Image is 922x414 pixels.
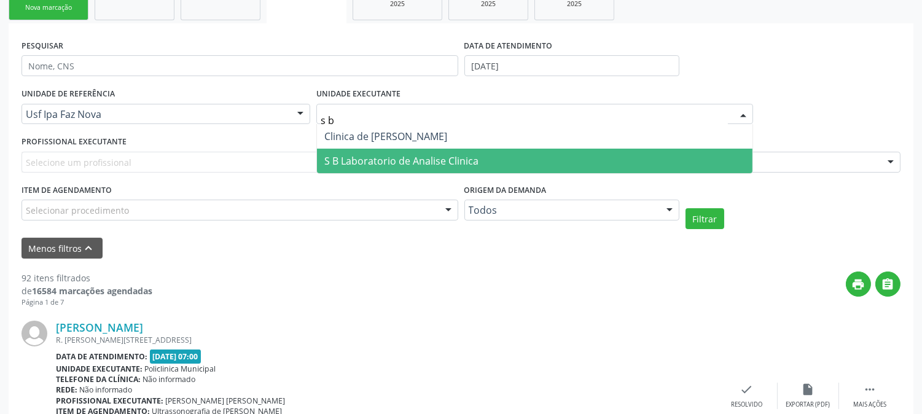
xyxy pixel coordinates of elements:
span: Selecionar procedimento [26,204,129,217]
span: Clinica de [PERSON_NAME] [324,130,447,143]
span: Não informado [143,374,196,385]
button: Menos filtroskeyboard_arrow_up [21,238,103,259]
label: PESQUISAR [21,36,63,55]
b: Data de atendimento: [56,351,147,362]
a: [PERSON_NAME] [56,321,143,334]
button: Filtrar [686,208,724,229]
div: Página 1 de 7 [21,297,152,308]
label: UNIDADE DE REFERÊNCIA [21,85,115,104]
div: Exportar (PDF) [786,400,830,409]
label: Item de agendamento [21,181,112,200]
b: Unidade executante: [56,364,143,374]
button:  [875,271,901,297]
b: Profissional executante: [56,396,163,406]
div: Mais ações [853,400,886,409]
span: [PERSON_NAME] [PERSON_NAME] [166,396,286,406]
span: S B Laboratorio de Analise Clinica [324,154,479,168]
i:  [881,278,895,291]
label: DATA DE ATENDIMENTO [464,36,553,55]
span: Policlinica Municipal [145,364,216,374]
i: keyboard_arrow_up [82,241,96,255]
button: print [846,271,871,297]
div: 92 itens filtrados [21,271,152,284]
span: Usf Ipa Faz Nova [26,108,285,120]
span: [DATE] 07:00 [150,350,201,364]
i: check [740,383,754,396]
img: img [21,321,47,346]
label: PROFISSIONAL EXECUTANTE [21,133,127,152]
span: Não informado [80,385,133,395]
div: Nova marcação [18,3,79,12]
label: UNIDADE EXECUTANTE [316,85,400,104]
label: Origem da demanda [464,181,547,200]
div: Resolvido [731,400,762,409]
input: Selecione uma unidade [321,108,728,133]
i: insert_drive_file [802,383,815,396]
strong: 16584 marcações agendadas [32,285,152,297]
div: de [21,284,152,297]
i: print [852,278,865,291]
input: Nome, CNS [21,55,458,76]
div: R. [PERSON_NAME][STREET_ADDRESS] [56,335,716,345]
i:  [863,383,877,396]
input: Selecione um intervalo [464,55,679,76]
span: Todos [469,204,654,216]
b: Rede: [56,385,77,395]
b: Telefone da clínica: [56,374,141,385]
